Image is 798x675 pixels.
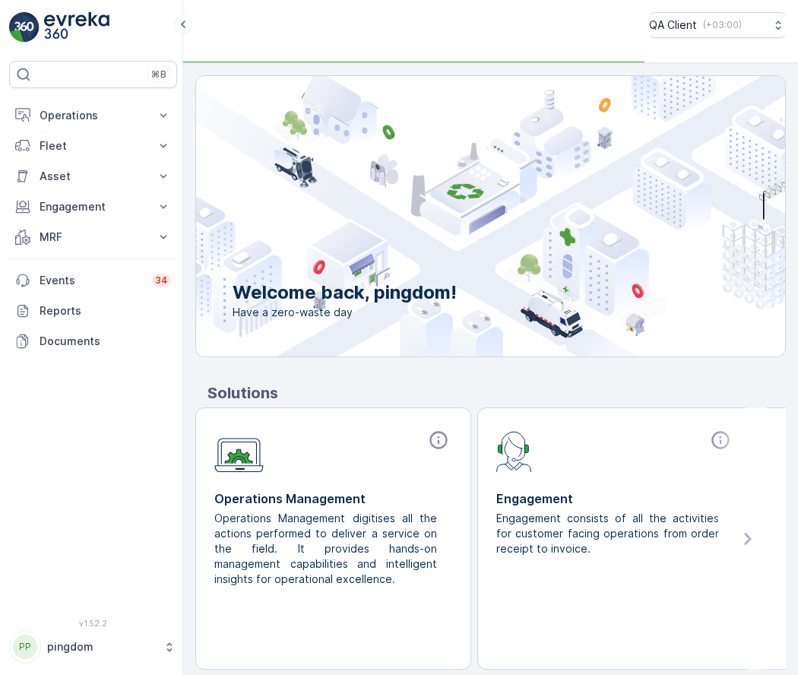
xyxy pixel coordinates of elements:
button: Engagement [9,192,177,222]
a: Documents [9,326,177,357]
a: Reports [9,296,177,326]
p: Events [40,273,143,288]
img: logo [9,12,40,43]
p: Operations [40,108,147,123]
p: Solutions [207,382,786,404]
span: Have a zero-waste day [233,305,457,320]
a: Events34 [9,265,177,296]
p: ⌘B [151,68,166,81]
p: Engagement consists of all the activities for customer facing operations from order receipt to in... [496,511,722,556]
p: Engagement [40,199,147,214]
button: Fleet [9,131,177,161]
p: Asset [40,169,147,184]
p: 34 [155,274,168,287]
p: ( +03:00 ) [703,19,742,31]
img: module-icon [496,429,532,472]
p: Operations Management digitises all the actions performed to deliver a service on the field. It p... [214,511,440,587]
button: MRF [9,222,177,252]
button: Asset [9,161,177,192]
div: PP [13,635,37,659]
p: Reports [40,303,171,318]
p: Operations Management [214,490,452,508]
p: Welcome back, pingdom! [233,280,457,305]
span: v 1.52.2 [9,619,177,628]
button: Operations [9,100,177,131]
p: QA Client [649,17,697,33]
button: PPpingdom [9,631,177,663]
img: city illustration [128,76,785,357]
img: module-icon [214,429,264,473]
button: QA Client(+03:00) [649,12,786,38]
img: logo_light-DOdMpM7g.png [44,12,109,43]
p: pingdom [47,639,156,654]
p: MRF [40,230,147,245]
p: Documents [40,334,171,349]
p: Engagement [496,490,734,508]
p: Fleet [40,138,147,154]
